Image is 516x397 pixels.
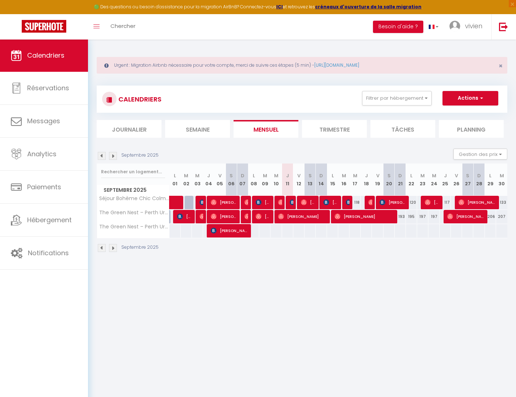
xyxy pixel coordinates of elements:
[335,210,394,223] span: [PERSON_NAME]
[465,21,482,30] span: vivien
[97,57,507,74] div: Urgent : Migration Airbnb nécessaire pour votre compte, merci de suivre ces étapes (5 min) -
[305,164,316,196] th: 13
[290,195,293,209] span: [PERSON_NAME]
[406,164,417,196] th: 22
[453,149,507,160] button: Gestion des prix
[440,164,451,196] th: 25
[447,210,484,223] span: [PERSON_NAME]
[420,172,425,179] abbr: M
[203,164,214,196] th: 04
[372,164,383,196] th: 19
[27,83,69,92] span: Réservations
[316,164,327,196] th: 14
[349,164,361,196] th: 17
[379,195,406,209] span: [PERSON_NAME]
[276,4,283,10] a: ICI
[500,172,504,179] abbr: M
[98,210,171,215] span: The Green Nest – Perth Urban Nature Retreat
[27,149,56,158] span: Analytics
[342,172,346,179] abbr: M
[444,172,447,179] abbr: J
[455,172,458,179] abbr: V
[485,210,496,223] div: 206
[214,164,226,196] th: 05
[417,164,428,196] th: 23
[410,172,412,179] abbr: L
[211,210,237,223] span: [PERSON_NAME]
[259,164,270,196] th: 09
[376,172,379,179] abbr: V
[169,164,181,196] th: 01
[211,195,237,209] span: [PERSON_NAME]
[439,120,504,138] li: Planning
[22,20,66,33] img: Super Booking
[278,210,327,223] span: [PERSON_NAME]
[278,195,282,209] span: [PERSON_NAME]
[496,164,507,196] th: 30
[98,224,171,229] span: The Green Nest – Perth Urban Nature Retreat
[440,196,451,209] div: 117
[241,172,244,179] abbr: D
[27,182,61,191] span: Paiements
[473,164,484,196] th: 28
[244,210,248,223] span: [PERSON_NAME]
[226,164,237,196] th: 06
[442,91,498,106] button: Actions
[293,164,305,196] th: 12
[97,185,169,195] span: Septembre 2025
[211,224,248,237] span: [PERSON_NAME]
[256,195,270,209] span: [PERSON_NAME]
[230,172,233,179] abbr: S
[253,172,255,179] abbr: L
[332,172,334,179] abbr: L
[477,172,481,179] abbr: D
[101,165,165,178] input: Rechercher un logement...
[362,91,432,106] button: Filtrer par hébergement
[105,14,141,40] a: Chercher
[496,210,507,223] div: 207
[370,120,435,138] li: Tâches
[237,164,248,196] th: 07
[184,172,188,179] abbr: M
[192,164,203,196] th: 03
[270,164,282,196] th: 10
[297,172,301,179] abbr: V
[327,164,338,196] th: 15
[314,62,359,68] a: [URL][DOMAIN_NAME]
[174,172,176,179] abbr: L
[274,172,278,179] abbr: M
[406,196,417,209] div: 120
[27,51,64,60] span: Calendriers
[27,116,60,125] span: Messages
[309,172,312,179] abbr: S
[181,164,192,196] th: 02
[406,210,417,223] div: 195
[207,172,210,179] abbr: J
[489,172,491,179] abbr: L
[315,4,421,10] a: créneaux d'ouverture de la salle migration
[256,210,270,223] span: [PERSON_NAME]
[428,164,440,196] th: 24
[121,152,159,159] p: Septembre 2025
[353,172,357,179] abbr: M
[117,91,161,107] h3: CALENDRIERS
[302,120,367,138] li: Trimestre
[200,195,203,209] span: [PERSON_NAME]
[361,164,372,196] th: 18
[282,164,293,196] th: 11
[451,164,462,196] th: 26
[458,195,496,209] span: [PERSON_NAME]
[395,164,406,196] th: 21
[365,172,368,179] abbr: J
[432,172,436,179] abbr: M
[301,195,316,209] span: [PERSON_NAME]
[449,21,460,32] img: ...
[244,195,248,209] span: [PERSON_NAME]
[428,210,440,223] div: 197
[346,195,349,209] span: [PERSON_NAME]
[234,120,298,138] li: Mensuel
[398,172,402,179] abbr: D
[200,210,203,223] span: [PERSON_NAME]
